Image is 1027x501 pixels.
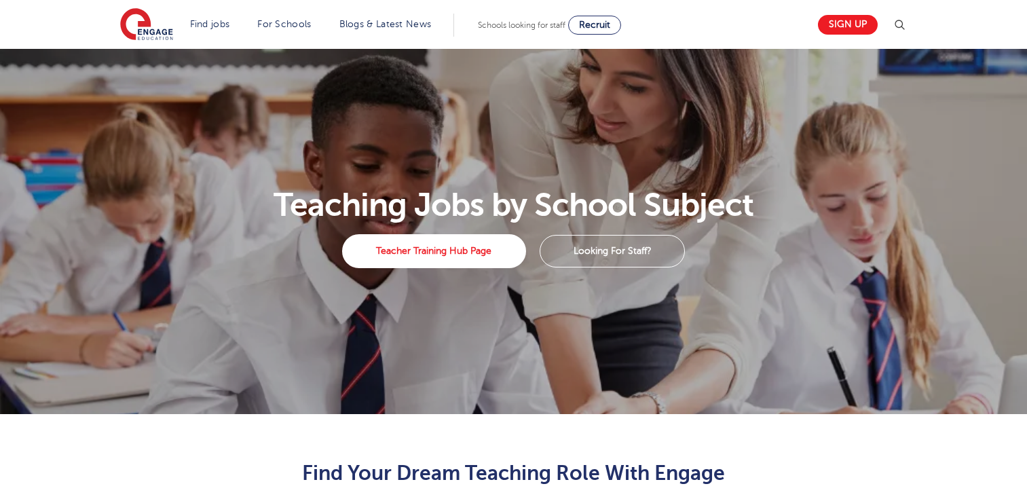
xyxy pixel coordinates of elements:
a: Teacher Training Hub Page [342,234,526,268]
a: Looking For Staff? [540,235,685,267]
a: Recruit [568,16,621,35]
span: Recruit [579,20,610,30]
h1: Teaching Jobs by School Subject [112,189,915,221]
h2: Find Your Dream Teaching Role With Engage [181,462,846,485]
a: Find jobs [190,19,230,29]
img: Engage Education [120,8,173,42]
a: For Schools [257,19,311,29]
a: Blogs & Latest News [339,19,432,29]
a: Sign up [818,15,878,35]
span: Schools looking for staff [478,20,565,30]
